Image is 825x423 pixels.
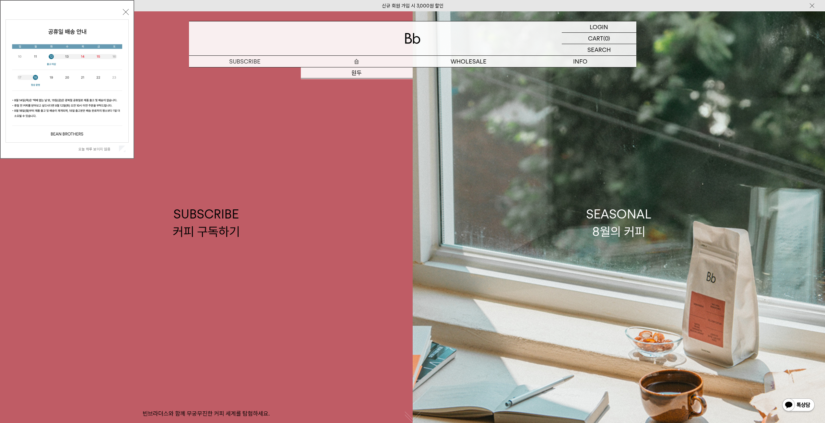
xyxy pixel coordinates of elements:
[123,9,129,15] button: 닫기
[413,56,524,67] p: WHOLESALE
[588,33,603,44] p: CART
[586,206,652,240] div: SEASONAL 8월의 커피
[301,67,413,78] a: 원두
[562,21,636,33] a: LOGIN
[301,78,413,89] a: 드립백/콜드브루/캡슐
[603,33,610,44] p: (0)
[587,44,611,55] p: SEARCH
[78,147,118,151] label: 오늘 하루 보이지 않음
[173,206,240,240] div: SUBSCRIBE 커피 구독하기
[590,21,608,32] p: LOGIN
[301,56,413,67] a: 숍
[6,20,128,142] img: cb63d4bbb2e6550c365f227fdc69b27f_113810.jpg
[562,33,636,44] a: CART (0)
[782,398,815,413] img: 카카오톡 채널 1:1 채팅 버튼
[524,56,636,67] p: INFO
[189,56,301,67] a: SUBSCRIBE
[405,33,420,44] img: 로고
[382,3,443,9] a: 신규 회원 가입 시 3,000원 할인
